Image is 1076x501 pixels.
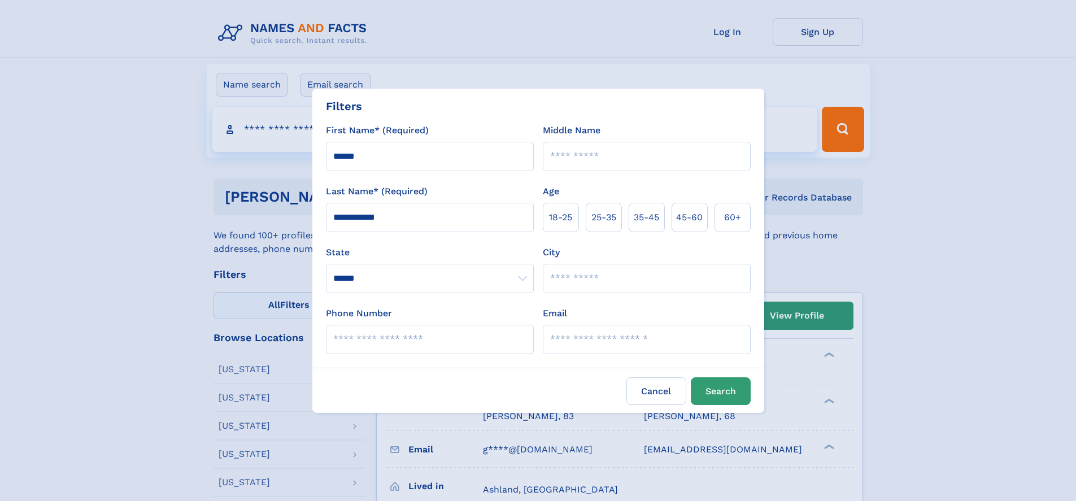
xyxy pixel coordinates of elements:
[691,377,751,405] button: Search
[543,124,600,137] label: Middle Name
[626,377,686,405] label: Cancel
[326,246,534,259] label: State
[543,246,560,259] label: City
[326,98,362,115] div: Filters
[549,211,572,224] span: 18‑25
[634,211,659,224] span: 35‑45
[676,211,703,224] span: 45‑60
[724,211,741,224] span: 60+
[326,185,428,198] label: Last Name* (Required)
[543,185,559,198] label: Age
[543,307,567,320] label: Email
[326,307,392,320] label: Phone Number
[326,124,429,137] label: First Name* (Required)
[591,211,616,224] span: 25‑35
